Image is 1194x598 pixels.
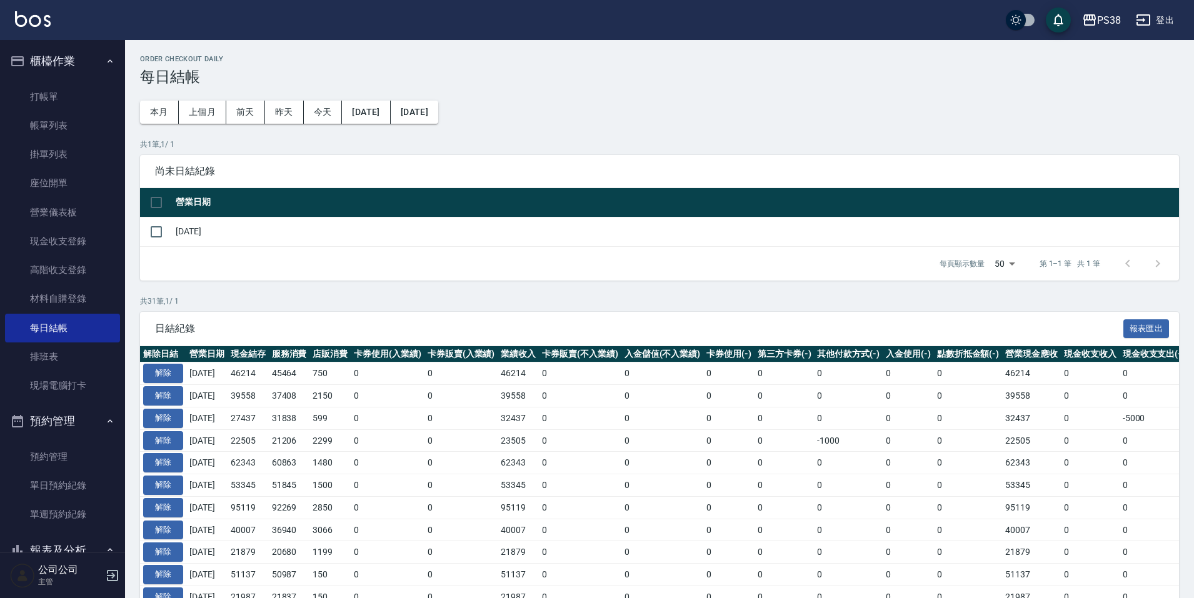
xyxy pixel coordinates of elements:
[1120,429,1188,452] td: 0
[269,564,310,586] td: 50987
[38,564,102,576] h5: 公司公司
[539,346,621,362] th: 卡券販賣(不入業績)
[1046,7,1071,32] button: save
[539,474,621,497] td: 0
[703,346,755,362] th: 卡券使用(-)
[703,362,755,385] td: 0
[269,429,310,452] td: 21206
[621,474,704,497] td: 0
[1120,407,1188,429] td: -5000
[755,564,815,586] td: 0
[226,101,265,124] button: 前天
[498,474,539,497] td: 53345
[934,385,1003,407] td: 0
[755,541,815,564] td: 0
[351,346,424,362] th: 卡券使用(入業績)
[1120,452,1188,474] td: 0
[934,452,1003,474] td: 0
[265,101,304,124] button: 昨天
[186,362,228,385] td: [DATE]
[703,564,755,586] td: 0
[424,496,498,519] td: 0
[883,519,934,541] td: 0
[5,342,120,371] a: 排班表
[703,496,755,519] td: 0
[934,429,1003,452] td: 0
[934,496,1003,519] td: 0
[186,519,228,541] td: [DATE]
[1131,9,1179,32] button: 登出
[351,519,424,541] td: 0
[883,362,934,385] td: 0
[5,169,120,197] a: 座位開單
[15,11,51,27] img: Logo
[269,541,310,564] td: 20680
[173,188,1179,217] th: 營業日期
[5,45,120,77] button: 櫃檯作業
[755,496,815,519] td: 0
[621,346,704,362] th: 入金儲值(不入業績)
[269,346,310,362] th: 服務消費
[883,385,934,407] td: 0
[155,165,1164,177] span: 尚未日結紀錄
[703,429,755,452] td: 0
[539,541,621,564] td: 0
[1002,564,1061,586] td: 51137
[143,431,183,451] button: 解除
[1120,519,1188,541] td: 0
[1077,7,1126,33] button: PS38
[703,407,755,429] td: 0
[309,541,351,564] td: 1199
[140,296,1179,307] p: 共 31 筆, 1 / 1
[186,346,228,362] th: 營業日期
[1061,452,1120,474] td: 0
[755,519,815,541] td: 0
[1061,564,1120,586] td: 0
[934,474,1003,497] td: 0
[351,452,424,474] td: 0
[990,247,1020,281] div: 50
[621,385,704,407] td: 0
[5,534,120,567] button: 報表及分析
[814,385,883,407] td: 0
[883,496,934,519] td: 0
[755,429,815,452] td: 0
[186,496,228,519] td: [DATE]
[5,198,120,227] a: 營業儀表板
[1120,474,1188,497] td: 0
[755,407,815,429] td: 0
[621,407,704,429] td: 0
[498,346,539,362] th: 業績收入
[883,452,934,474] td: 0
[5,471,120,500] a: 單日預約紀錄
[5,284,120,313] a: 材料自購登錄
[703,452,755,474] td: 0
[228,564,269,586] td: 51137
[143,476,183,495] button: 解除
[351,541,424,564] td: 0
[5,111,120,140] a: 帳單列表
[424,346,498,362] th: 卡券販賣(入業績)
[1002,385,1061,407] td: 39558
[228,474,269,497] td: 53345
[424,474,498,497] td: 0
[1061,385,1120,407] td: 0
[143,364,183,383] button: 解除
[814,407,883,429] td: 0
[143,386,183,406] button: 解除
[5,140,120,169] a: 掛單列表
[539,452,621,474] td: 0
[186,474,228,497] td: [DATE]
[934,519,1003,541] td: 0
[621,519,704,541] td: 0
[814,496,883,519] td: 0
[498,385,539,407] td: 39558
[143,542,183,562] button: 解除
[1002,407,1061,429] td: 32437
[498,362,539,385] td: 46214
[883,407,934,429] td: 0
[498,519,539,541] td: 40007
[143,453,183,472] button: 解除
[1061,519,1120,541] td: 0
[269,385,310,407] td: 37408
